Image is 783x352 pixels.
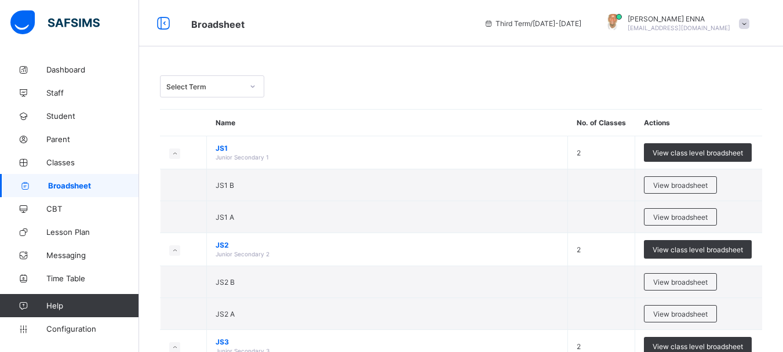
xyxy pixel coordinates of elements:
span: Dashboard [46,65,139,74]
span: JS1 A [216,213,234,222]
span: Parent [46,135,139,144]
span: View broadsheet [653,181,708,190]
th: Name [207,110,568,136]
span: Broadsheet [48,181,139,190]
span: 2 [577,342,581,351]
span: Broadsheet [191,19,245,30]
span: Messaging [46,251,139,260]
span: [EMAIL_ADDRESS][DOMAIN_NAME] [628,24,730,31]
span: Configuration [46,324,139,333]
span: Lesson Plan [46,227,139,237]
span: View broadsheet [653,310,708,318]
a: View broadsheet [644,273,717,282]
span: Classes [46,158,139,167]
span: Student [46,111,139,121]
span: JS2 [216,241,559,249]
span: CBT [46,204,139,213]
span: JS2 A [216,310,235,318]
a: View broadsheet [644,208,717,217]
span: Staff [46,88,139,97]
a: View class level broadsheet [644,143,752,152]
span: Time Table [46,274,139,283]
span: 2 [577,245,581,254]
div: Select Term [166,82,243,91]
span: View class level broadsheet [653,148,743,157]
a: View broadsheet [644,176,717,185]
span: View class level broadsheet [653,342,743,351]
span: session/term information [484,19,581,28]
span: Help [46,301,139,310]
span: View class level broadsheet [653,245,743,254]
span: JS1 B [216,181,234,190]
th: No. of Classes [568,110,635,136]
span: Junior Secondary 1 [216,154,269,161]
span: 2 [577,148,581,157]
span: View broadsheet [653,278,708,286]
a: View class level broadsheet [644,337,752,346]
span: [PERSON_NAME] ENNA [628,14,730,23]
a: View broadsheet [644,305,717,314]
img: safsims [10,10,100,35]
span: JS1 [216,144,559,153]
span: JS3 [216,338,559,346]
span: View broadsheet [653,213,708,222]
a: View class level broadsheet [644,240,752,249]
div: EMMANUEL ENNA [593,14,755,33]
th: Actions [635,110,762,136]
span: JS2 B [216,278,235,286]
span: Junior Secondary 2 [216,251,270,257]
